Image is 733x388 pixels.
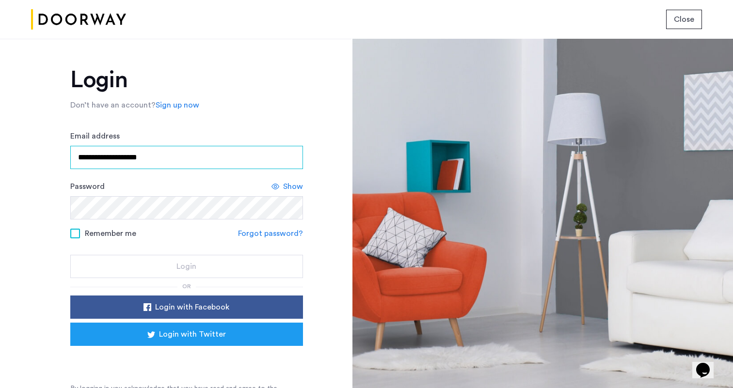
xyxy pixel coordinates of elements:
button: button [666,10,702,29]
span: Remember me [85,228,136,239]
a: Sign up now [156,99,199,111]
button: button [70,255,303,278]
span: Show [283,181,303,192]
button: button [70,295,303,319]
span: Login with Facebook [155,301,229,313]
span: Don’t have an account? [70,101,156,109]
img: logo [31,1,126,38]
span: or [182,283,191,289]
span: Login with Twitter [159,328,226,340]
div: Sign in with Google. Opens in new tab [90,349,284,370]
iframe: chat widget [692,349,723,378]
span: Close [674,14,694,25]
h1: Login [70,68,303,92]
button: button [70,323,303,346]
span: Login [176,261,196,272]
a: Forgot password? [238,228,303,239]
label: Password [70,181,105,192]
label: Email address [70,130,120,142]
